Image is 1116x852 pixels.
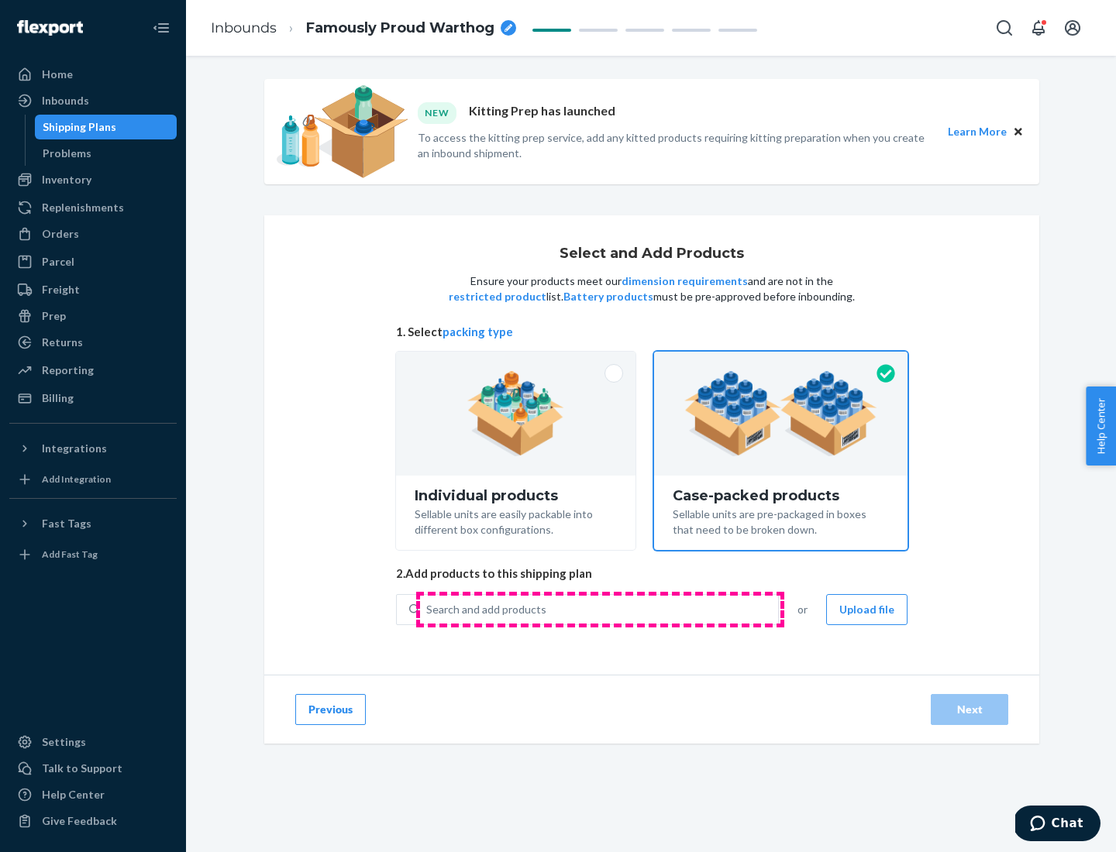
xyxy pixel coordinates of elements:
[944,702,995,717] div: Next
[396,565,908,582] span: 2. Add products to this shipping plan
[560,246,744,262] h1: Select and Add Products
[415,488,617,503] div: Individual products
[1023,12,1054,43] button: Open notifications
[1010,123,1027,140] button: Close
[418,130,934,161] p: To access the kitting prep service, add any kitted products requiring kitting preparation when yo...
[9,730,177,754] a: Settings
[9,809,177,833] button: Give Feedback
[931,694,1008,725] button: Next
[42,787,105,802] div: Help Center
[826,594,908,625] button: Upload file
[9,249,177,274] a: Parcel
[673,488,889,503] div: Case-packed products
[35,141,177,166] a: Problems
[42,516,91,531] div: Fast Tags
[1057,12,1088,43] button: Open account menu
[42,308,66,324] div: Prep
[948,123,1007,140] button: Learn More
[563,289,653,304] button: Battery products
[622,273,748,289] button: dimension requirements
[9,88,177,113] a: Inbounds
[797,602,808,617] span: or
[469,102,615,123] p: Kitting Prep has launched
[443,324,513,340] button: packing type
[9,358,177,383] a: Reporting
[42,226,79,242] div: Orders
[9,330,177,355] a: Returns
[467,371,564,456] img: individual-pack.facf35554cb0f1810c75b2bd6df2d64e.png
[684,371,877,456] img: case-pack.59cecea509d18c883b923b81aeac6d0b.png
[9,436,177,461] button: Integrations
[9,62,177,87] a: Home
[42,172,91,187] div: Inventory
[415,503,617,538] div: Sellable units are easily packable into different box configurations.
[673,503,889,538] div: Sellable units are pre-packaged in boxes that need to be broken down.
[42,472,111,486] div: Add Integration
[9,467,177,492] a: Add Integration
[42,734,86,750] div: Settings
[42,282,80,297] div: Freight
[43,146,91,161] div: Problems
[42,548,98,561] div: Add Fast Tag
[42,390,74,406] div: Billing
[42,67,73,82] div: Home
[9,782,177,807] a: Help Center
[295,694,366,725] button: Previous
[1015,806,1100,844] iframe: Opens a widget where you can chat to one of our agents
[42,761,122,776] div: Talk to Support
[42,200,124,215] div: Replenishments
[43,119,116,135] div: Shipping Plans
[426,602,546,617] div: Search and add products
[9,756,177,781] button: Talk to Support
[9,167,177,192] a: Inventory
[42,362,94,378] div: Reporting
[418,102,456,123] div: NEW
[306,19,494,39] span: Famously Proud Warthog
[42,813,117,829] div: Give Feedback
[989,12,1020,43] button: Open Search Box
[9,304,177,328] a: Prep
[449,289,546,304] button: restricted product
[396,324,908,340] span: 1. Select
[1086,386,1116,466] button: Help Center
[42,335,83,350] div: Returns
[9,542,177,567] a: Add Fast Tag
[9,222,177,246] a: Orders
[146,12,177,43] button: Close Navigation
[35,115,177,139] a: Shipping Plans
[211,19,277,36] a: Inbounds
[9,277,177,302] a: Freight
[9,386,177,411] a: Billing
[17,20,83,36] img: Flexport logo
[9,195,177,220] a: Replenishments
[9,511,177,536] button: Fast Tags
[42,254,74,270] div: Parcel
[198,5,529,51] ol: breadcrumbs
[42,441,107,456] div: Integrations
[447,273,856,304] p: Ensure your products meet our and are not in the list. must be pre-approved before inbounding.
[42,93,89,108] div: Inbounds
